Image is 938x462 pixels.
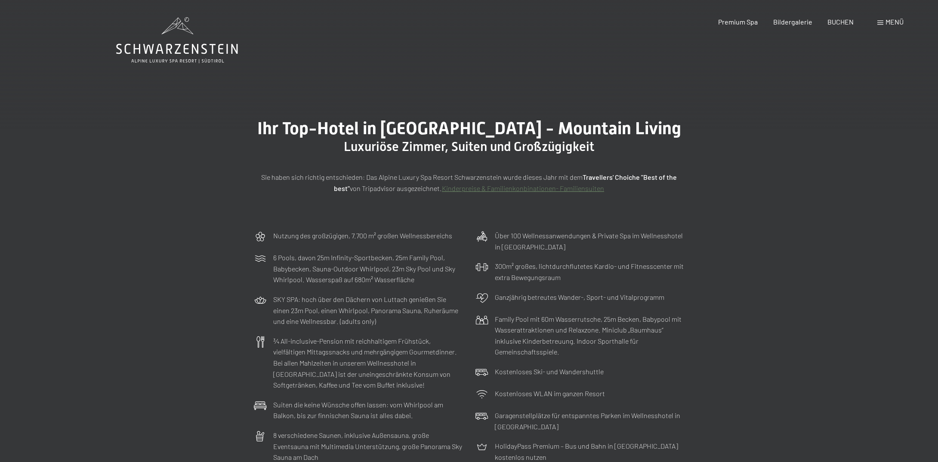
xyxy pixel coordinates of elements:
[827,18,854,26] a: BUCHEN
[495,292,664,303] p: Ganzjährig betreutes Wander-, Sport- und Vitalprogramm
[495,410,684,432] p: Garagenstellplätze für entspanntes Parken im Wellnesshotel in [GEOGRAPHIC_DATA]
[718,18,758,26] a: Premium Spa
[273,336,463,391] p: ¾ All-inclusive-Pension mit reichhaltigem Frühstück, vielfältigen Mittagssnacks und mehrgängigem ...
[273,399,463,421] p: Suiten die keine Wünsche offen lassen: vom Whirlpool am Balkon, bis zur finnischen Sauna ist alle...
[273,252,463,285] p: 6 Pools, davon 25m Infinity-Sportbecken, 25m Family Pool, Babybecken, Sauna-Outdoor Whirlpool, 23...
[886,18,904,26] span: Menü
[344,139,594,154] span: Luxuriöse Zimmer, Suiten und Großzügigkeit
[495,261,684,283] p: 300m² großes, lichtdurchflutetes Kardio- und Fitnesscenter mit extra Bewegungsraum
[334,173,677,192] strong: Travellers' Choiche "Best of the best"
[254,172,684,194] p: Sie haben sich richtig entschieden: Das Alpine Luxury Spa Resort Schwarzenstein wurde dieses Jahr...
[273,230,452,241] p: Nutzung des großzügigen, 7.700 m² großen Wellnessbereichs
[257,118,681,139] span: Ihr Top-Hotel in [GEOGRAPHIC_DATA] - Mountain Living
[495,230,684,252] p: Über 100 Wellnessanwendungen & Private Spa im Wellnesshotel in [GEOGRAPHIC_DATA]
[773,18,812,26] a: Bildergalerie
[442,184,604,192] a: Kinderpreise & Familienkonbinationen- Familiensuiten
[495,366,604,377] p: Kostenloses Ski- und Wandershuttle
[495,388,605,399] p: Kostenloses WLAN im ganzen Resort
[273,294,463,327] p: SKY SPA: hoch über den Dächern von Luttach genießen Sie einen 23m Pool, einen Whirlpool, Panorama...
[495,314,684,357] p: Family Pool mit 60m Wasserrutsche, 25m Becken, Babypool mit Wasserattraktionen und Relaxzone. Min...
